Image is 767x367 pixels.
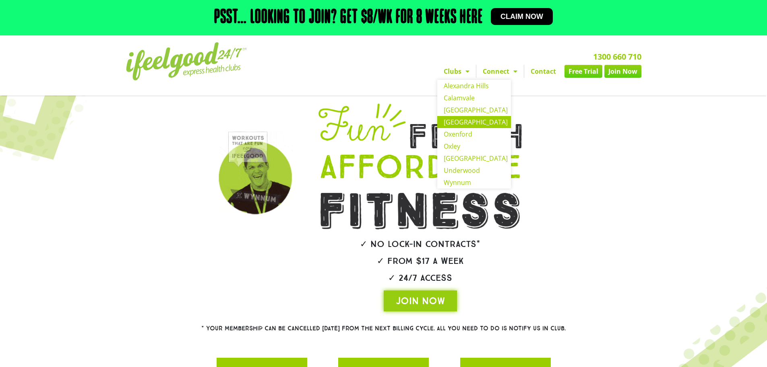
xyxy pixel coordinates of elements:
a: Contact [524,65,562,78]
a: Underwood [437,164,511,176]
span: JOIN NOW [396,294,445,307]
a: Oxley [437,140,511,152]
h2: * Your membership can be cancelled [DATE] from the next billing cycle. All you need to do is noti... [172,326,595,332]
nav: Menu [309,65,641,78]
a: Free Trial [564,65,602,78]
h2: Psst… Looking to join? Get $8/wk for 8 weeks here [214,8,483,27]
h2: ✓ 24/7 Access [296,274,545,282]
a: [GEOGRAPHIC_DATA] [437,116,511,128]
a: [GEOGRAPHIC_DATA] [437,104,511,116]
ul: Clubs [437,80,511,189]
span: Claim now [500,13,543,20]
h2: ✓ No lock-in contracts* [296,240,545,249]
a: Join Now [604,65,641,78]
a: Wynnum [437,176,511,189]
a: Alexandra Hills [437,80,511,92]
a: Clubs [437,65,476,78]
a: Connect [476,65,524,78]
a: Calamvale [437,92,511,104]
a: [GEOGRAPHIC_DATA] [437,152,511,164]
a: JOIN NOW [384,290,457,311]
a: Claim now [491,8,553,25]
a: Oxenford [437,128,511,140]
a: 1300 660 710 [593,51,641,62]
h2: ✓ From $17 a week [296,257,545,265]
